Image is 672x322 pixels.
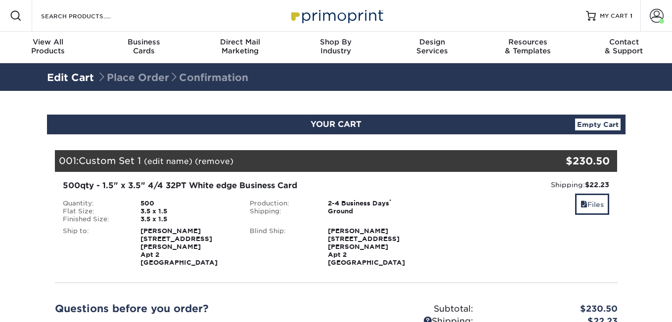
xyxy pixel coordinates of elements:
div: 3.5 x 1.5 [133,207,242,215]
a: BusinessCards [96,32,192,63]
div: 001: [55,150,524,172]
div: Quantity: [55,200,134,207]
a: Shop ByIndustry [288,32,384,63]
div: 2-4 Business Days [320,200,430,207]
a: (edit name) [144,157,192,166]
span: Business [96,38,192,46]
strong: [PERSON_NAME] [STREET_ADDRESS][PERSON_NAME] Apt 2 [GEOGRAPHIC_DATA] [328,227,405,266]
span: MY CART [600,12,628,20]
a: Files [575,194,609,215]
strong: [PERSON_NAME] [STREET_ADDRESS][PERSON_NAME] Apt 2 [GEOGRAPHIC_DATA] [140,227,218,266]
span: 1 [630,12,632,19]
div: Finished Size: [55,215,134,223]
span: Resources [480,38,576,46]
div: Cards [96,38,192,55]
span: Contact [576,38,672,46]
div: $230.50 [524,154,610,168]
a: Resources& Templates [480,32,576,63]
a: Contact& Support [576,32,672,63]
a: (remove) [195,157,233,166]
div: Industry [288,38,384,55]
div: & Templates [480,38,576,55]
div: Services [384,38,480,55]
input: SEARCH PRODUCTS..... [40,10,136,22]
strong: $22.23 [585,181,609,189]
a: Edit Cart [47,72,94,83]
div: Ship to: [55,227,134,267]
div: $230.50 [481,303,625,316]
div: Blind Ship: [242,227,320,267]
span: Place Order Confirmation [97,72,248,83]
div: 500 [133,200,242,207]
img: Primoprint [287,5,386,26]
span: Shop By [288,38,384,46]
div: Shipping: [242,207,320,215]
div: & Support [576,38,672,55]
div: Flat Size: [55,207,134,215]
div: Production: [242,200,320,207]
div: Shipping: [437,180,610,190]
span: Custom Set 1 [79,155,141,166]
div: 500qty - 1.5" x 3.5" 4/4 32PT White edge Business Card [63,180,422,192]
span: Direct Mail [192,38,288,46]
a: DesignServices [384,32,480,63]
span: files [581,201,587,208]
div: Marketing [192,38,288,55]
h2: Questions before you order? [55,303,329,315]
span: Design [384,38,480,46]
a: Direct MailMarketing [192,32,288,63]
span: YOUR CART [311,120,361,129]
div: Subtotal: [336,303,481,316]
a: Empty Cart [575,119,621,130]
div: Ground [320,207,430,215]
div: 3.5 x 1.5 [133,215,242,223]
